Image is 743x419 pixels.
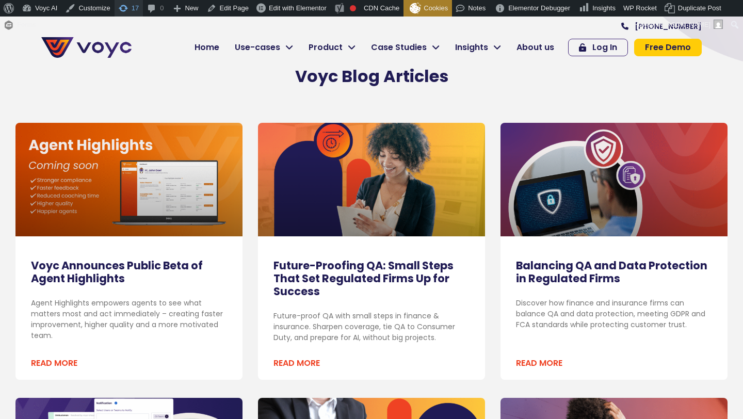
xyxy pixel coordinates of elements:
a: Read more about Voyc Announces Public Beta of Agent Highlights [31,357,77,369]
a: Log In [568,39,628,56]
a: Voyc Announces Public Beta of Agent Highlights [31,258,203,286]
a: Insights [447,37,509,58]
a: Case Studies [363,37,447,58]
span: Free Demo [645,43,691,52]
span: Log In [592,43,617,52]
span: Forms [17,17,36,33]
a: Use-cases [227,37,301,58]
p: Future-proof QA with small steps in finance & insurance. Sharpen coverage, tie QA to Consumer Dut... [273,311,470,343]
a: Balancing QA and Data Protection in Regulated Firms [516,258,707,286]
div: Focus keyphrase not set [350,5,356,11]
a: Free Demo [634,39,702,56]
a: Home [187,37,227,58]
a: About us [509,37,562,58]
a: [PHONE_NUMBER] [621,23,702,30]
span: Case Studies [371,41,427,54]
h2: Voyc Blog Articles [77,67,666,86]
span: Insights [455,41,488,54]
a: Read more about Future-Proofing QA: Small Steps That Set Regulated Firms Up for Success [273,357,320,369]
span: Home [195,41,219,54]
a: Future-Proofing QA: Small Steps That Set Regulated Firms Up for Success [273,258,454,299]
span: [PERSON_NAME] [655,21,710,28]
span: Product [309,41,343,54]
img: voyc-full-logo [41,37,132,58]
span: About us [516,41,554,54]
a: Read more about Balancing QA and Data Protection in Regulated Firms [516,357,562,369]
span: Use-cases [235,41,280,54]
p: Agent Highlights empowers agents to see what matters most and act immediately – creating faster i... [31,298,227,341]
span: Edit with Elementor [269,4,327,12]
a: Product [301,37,363,58]
a: Howdy, [630,17,727,33]
p: Discover how finance and insurance firms can balance QA and data protection, meeting GDPR and FCA... [516,298,712,330]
